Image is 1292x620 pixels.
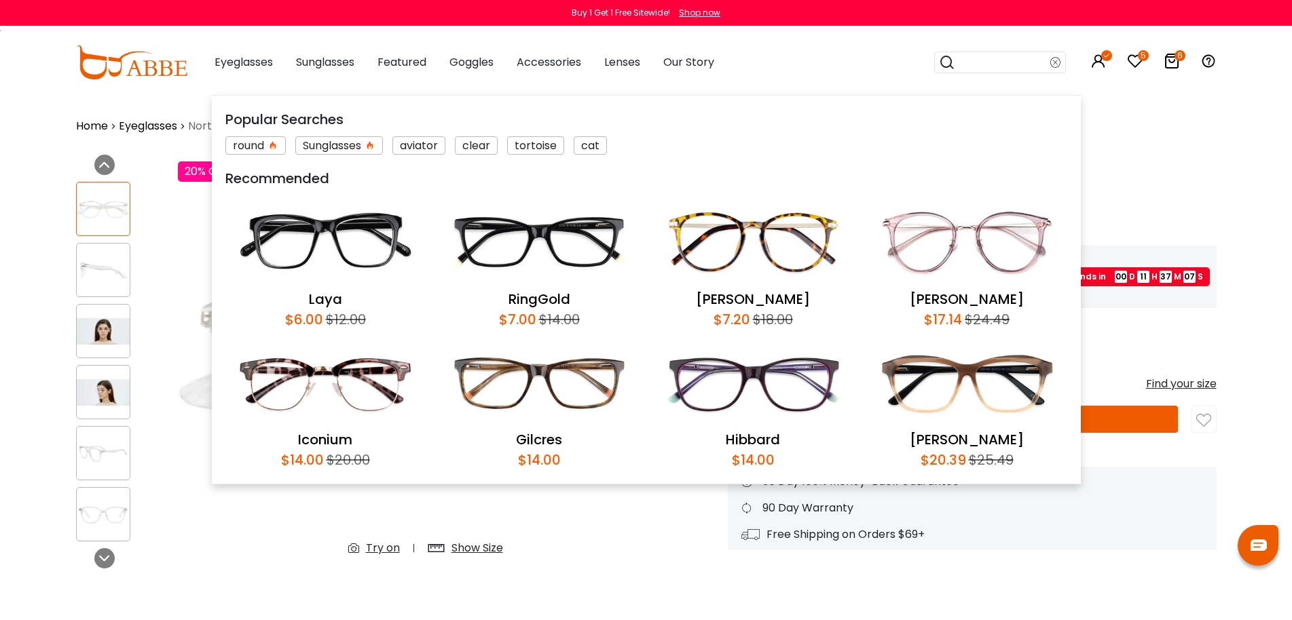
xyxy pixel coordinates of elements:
img: Sonia [867,336,1067,430]
span: Eyeglasses [215,54,273,70]
span: Northern [188,118,237,134]
div: 90 Day Warranty [741,500,1203,516]
div: Shop now [679,7,720,19]
span: S [1198,271,1203,283]
span: 37 [1160,271,1172,283]
img: Northern Translucent TR Eyeglasses , UniversalBridgeFit Frames from ABBE Glasses [77,379,130,406]
img: Northern Translucent TR Eyeglasses , UniversalBridgeFit Frames from ABBE Glasses [77,440,130,467]
a: Laya [309,290,342,309]
div: $18.00 [750,309,793,330]
span: Goggles [449,54,494,70]
div: cat [574,136,607,155]
a: Shop now [672,7,720,18]
div: aviator [392,136,445,155]
div: Popular Searches [225,109,1067,130]
a: [PERSON_NAME] [910,290,1024,309]
div: Show Size [451,540,503,556]
span: M [1174,271,1181,283]
span: D [1129,271,1135,283]
div: Buy 1 Get 1 Free Sitewide! [572,7,670,19]
div: $7.20 [714,309,750,330]
img: Laya [225,195,426,289]
div: Find your size [1146,376,1217,392]
img: Northern Translucent TR Eyeglasses , UniversalBridgeFit Frames from ABBE Glasses [77,196,130,222]
div: $14.00 [281,450,324,470]
a: Eyeglasses [119,118,177,134]
img: Callie [653,195,853,289]
div: $6.00 [285,309,323,330]
span: H [1151,271,1158,283]
span: 11 [1137,271,1149,283]
div: $14.00 [732,450,775,470]
span: Featured [377,54,426,70]
img: chat [1251,539,1267,551]
span: Our Story [663,54,714,70]
a: Gilcres [516,430,562,449]
span: Lenses [604,54,640,70]
div: tortoise [507,136,564,155]
span: 07 [1183,271,1196,283]
span: Accessories [517,54,581,70]
a: 5 [1127,56,1143,71]
img: abbeglasses.com [76,45,187,79]
span: Sunglasses [296,54,354,70]
img: Hibbard [653,336,853,430]
img: like [1196,413,1211,428]
div: Recommended [225,168,1067,189]
a: RingGold [509,290,570,309]
div: Sunglasses [295,136,383,155]
div: $24.49 [962,309,1010,330]
div: $20.00 [324,450,370,470]
img: RingGold [439,195,640,289]
img: Northern Translucent TR Eyeglasses , UniversalBridgeFit Frames from ABBE Glasses [77,318,130,345]
i: 5 [1138,50,1149,61]
a: [PERSON_NAME] [696,290,810,309]
div: $14.00 [518,450,561,470]
img: Iconium [225,336,426,430]
span: 00 [1115,271,1127,283]
a: Home [76,118,108,134]
div: $17.14 [924,309,962,330]
span: Ends in [1075,271,1113,283]
a: [PERSON_NAME] [910,430,1024,449]
div: clear [455,136,498,155]
img: Northern Translucent TR Eyeglasses , UniversalBridgeFit Frames from ABBE Glasses [77,501,130,528]
div: $14.00 [536,309,580,330]
img: Naomi [867,195,1067,289]
img: Northern Translucent TR Eyeglasses , UniversalBridgeFit Frames from ABBE Glasses [77,257,130,284]
div: $12.00 [323,309,366,330]
div: $20.39 [921,450,966,470]
div: $7.00 [499,309,536,330]
a: Hibbard [726,430,780,449]
i: 6 [1175,50,1185,61]
div: Try on [366,540,400,556]
img: Gilcres [439,336,640,430]
a: 6 [1164,56,1180,71]
a: Iconium [298,430,352,449]
img: Northern Translucent TR Eyeglasses , UniversalBridgeFit Frames from ABBE Glasses [178,155,673,567]
div: 20% OFF [178,161,236,182]
div: $25.49 [966,450,1014,470]
div: round [225,136,286,155]
div: Free Shipping on Orders $69+ [741,526,1203,543]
